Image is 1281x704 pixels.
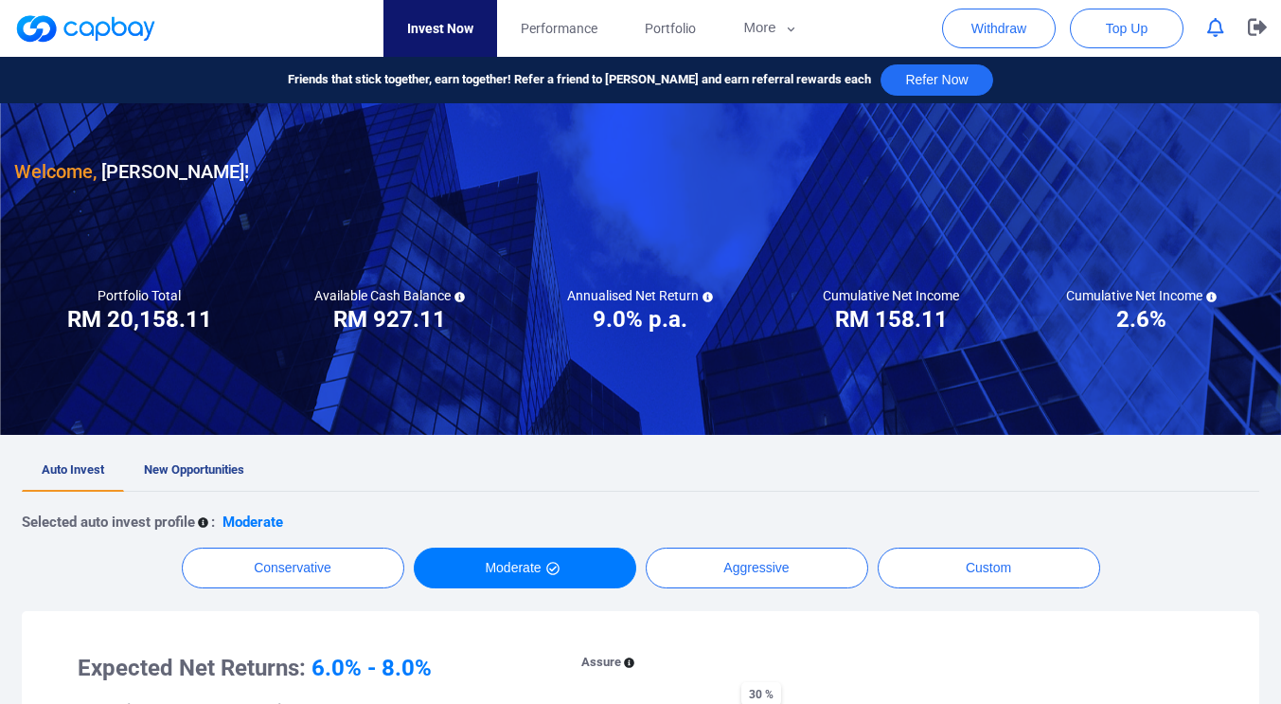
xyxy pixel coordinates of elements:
[593,304,687,334] h3: 9.0% p.a.
[211,511,215,533] p: :
[182,548,404,588] button: Conservative
[567,287,713,304] h5: Annualised Net Return
[521,18,597,39] span: Performance
[581,653,621,673] p: Assure
[1070,9,1183,48] button: Top Up
[942,9,1056,48] button: Withdraw
[1116,304,1166,334] h3: 2.6%
[1106,19,1148,38] span: Top Up
[98,287,181,304] h5: Portfolio Total
[835,304,948,334] h3: RM 158.11
[22,511,195,533] p: Selected auto invest profile
[14,160,97,183] span: Welcome,
[67,304,212,334] h3: RM 20,158.11
[222,511,283,533] p: Moderate
[823,287,959,304] h5: Cumulative Net Income
[288,70,871,90] span: Friends that stick together, earn together! Refer a friend to [PERSON_NAME] and earn referral rew...
[144,462,244,477] span: New Opportunities
[14,156,249,187] h3: [PERSON_NAME] !
[414,548,636,588] button: Moderate
[645,18,696,39] span: Portfolio
[78,653,530,683] h3: Expected Net Returns:
[42,462,104,477] span: Auto Invest
[333,304,446,334] h3: RM 927.11
[878,548,1100,588] button: Custom
[881,64,992,96] button: Refer Now
[314,287,465,304] h5: Available Cash Balance
[646,548,868,588] button: Aggressive
[311,655,432,681] span: 6.0% - 8.0%
[1066,287,1217,304] h5: Cumulative Net Income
